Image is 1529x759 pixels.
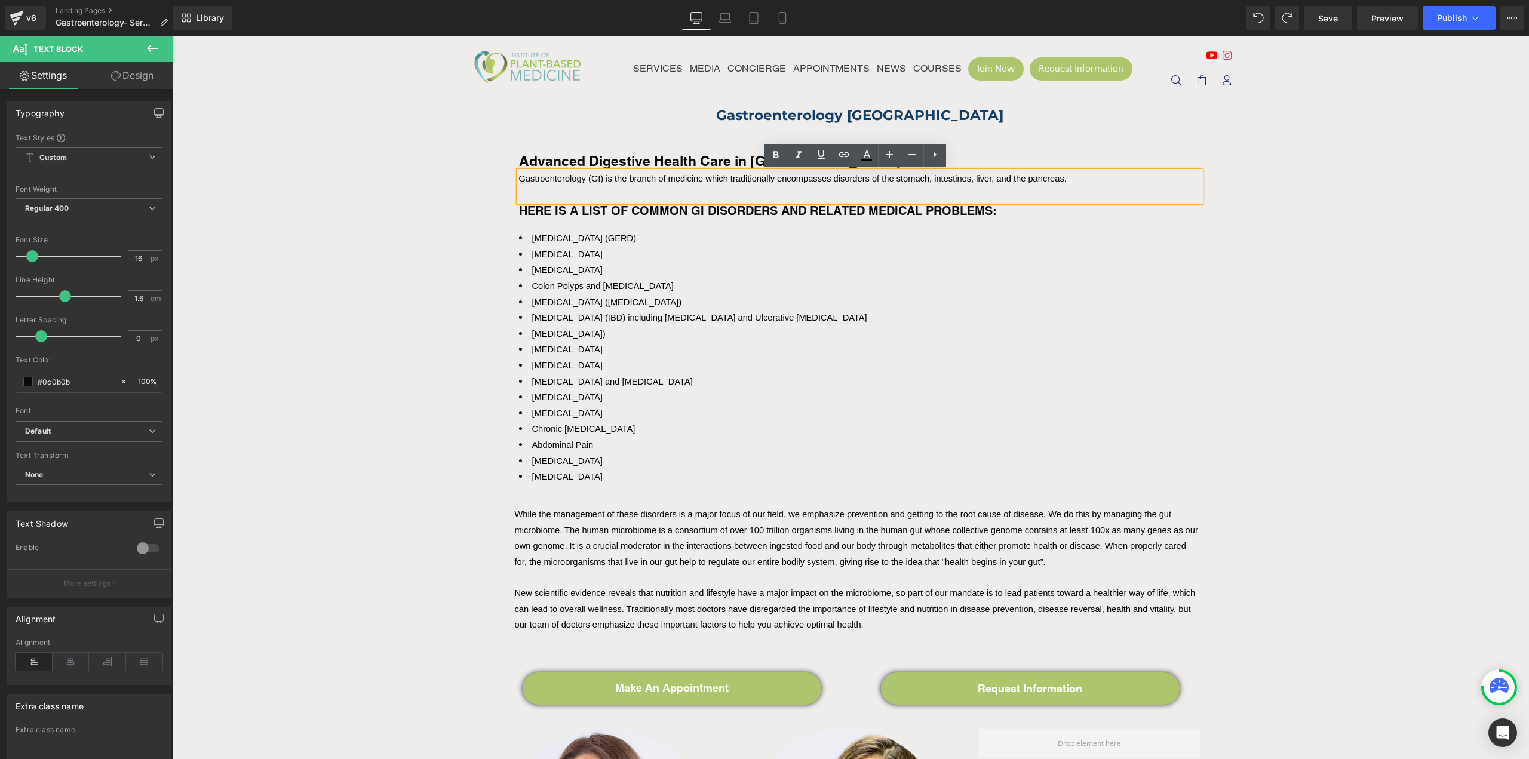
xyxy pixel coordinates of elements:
span: Request Information [805,647,910,658]
div: Letter Spacing [16,316,162,324]
div: Typography [16,102,65,118]
span: [MEDICAL_DATA]) [360,293,433,303]
a: Laptop [711,6,739,30]
button: Redo [1275,6,1299,30]
a: APPOINTMENTS [617,23,701,43]
span: Preview [1371,12,1404,24]
a: Design [89,62,176,89]
a: CONCIERGE [551,23,617,43]
b: Gastroenterology [GEOGRAPHIC_DATA] [544,71,831,88]
h1: Advanced Digestive Health Care in [GEOGRAPHIC_DATA] [346,115,1028,136]
span: Abdominal Pain [360,404,421,414]
a: Preview [1357,6,1418,30]
span: em [151,294,161,302]
span: APPOINTMENTS [621,27,697,38]
span: Gastroenterology (GI) is the branch of medicine which traditionally encompasses disorders of the ... [346,138,894,148]
span: Make An Appointment [443,647,556,657]
button: Undo [1246,6,1270,30]
span: [MEDICAL_DATA] [360,420,430,430]
div: Font Weight [16,185,162,193]
div: Text Shadow [16,512,68,528]
a: MEDIA [514,23,551,43]
span: CONCIERGE [555,27,613,38]
a: Landing Pages [56,6,177,16]
a: Request Information [708,637,1007,669]
div: Text Transform [16,451,162,460]
span: [MEDICAL_DATA] (GERD) [360,198,464,207]
span: Publish [1437,13,1467,23]
button: More [1500,6,1524,30]
button: Publish [1423,6,1496,30]
a: Tablet [739,6,768,30]
span: [MEDICAL_DATA] [360,325,430,334]
div: Open Intercom Messenger [1488,718,1517,747]
span: NEWS [704,27,733,38]
span: New scientific evidence reveals that nutrition and lifestyle have a major impact on the microbiom... [342,552,1026,594]
span: [MEDICAL_DATA] [360,229,430,239]
div: Alignment [16,638,162,647]
span: COURSES [741,27,789,38]
a: Mobile [768,6,797,30]
div: Line Height [16,276,162,284]
span: [MEDICAL_DATA] ([MEDICAL_DATA]) [360,262,509,271]
p: More settings [63,578,111,589]
a: COURSES [737,23,793,43]
div: Enable [16,543,125,555]
span: [MEDICAL_DATA] (IBD) including [MEDICAL_DATA] and Ulcerative [MEDICAL_DATA] [360,277,695,287]
i: Default [25,426,51,437]
b: Regular 400 [25,204,69,213]
button: Request Information [857,21,960,45]
span: MEDIA [517,27,548,38]
span: While the management of these disorders is a major focus of our field, we emphasize prevention an... [342,474,1028,531]
div: % [133,371,162,392]
b: None [25,470,44,479]
div: v6 [24,10,39,26]
div: Alignment [16,607,56,624]
span: [MEDICAL_DATA] and [MEDICAL_DATA] [360,341,520,351]
span: Chronic [MEDICAL_DATA] [360,388,463,398]
span: Gastroenterology- Service [56,18,155,27]
input: Color [38,375,114,388]
span: px [151,334,161,342]
a: NEWS [701,23,737,43]
span: SERVICES [460,27,510,38]
b: Custom [39,153,67,163]
button: More settings [7,569,171,597]
span: px [151,254,161,262]
div: Font [16,407,162,415]
span: [MEDICAL_DATA] [360,436,430,445]
b: HERE IS A LIST OF COMMON GI DISORDERS AND RELATED MEDICAL PROBLEMS: [346,168,824,182]
div: Text Styles [16,133,162,142]
div: Font Size [16,236,162,244]
button: Join Now [796,21,851,45]
div: Text Color [16,356,162,364]
div: Extra class name [16,695,84,711]
a: New Library [173,6,232,30]
span: [MEDICAL_DATA] [360,214,430,223]
span: Library [196,13,224,23]
span: Save [1318,12,1338,24]
a: SERVICES [453,23,514,43]
span: [MEDICAL_DATA] [360,357,430,366]
a: Join Now [796,27,851,39]
a: v6 [5,6,46,30]
span: Colon Polyps and [MEDICAL_DATA] [360,245,501,255]
a: Desktop [682,6,711,30]
div: Extra class name [16,726,162,734]
a: Make An Appointment [350,637,649,669]
span: [MEDICAL_DATA] [360,373,430,382]
span: Text Block [33,44,83,54]
span: [MEDICAL_DATA] [360,309,430,318]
